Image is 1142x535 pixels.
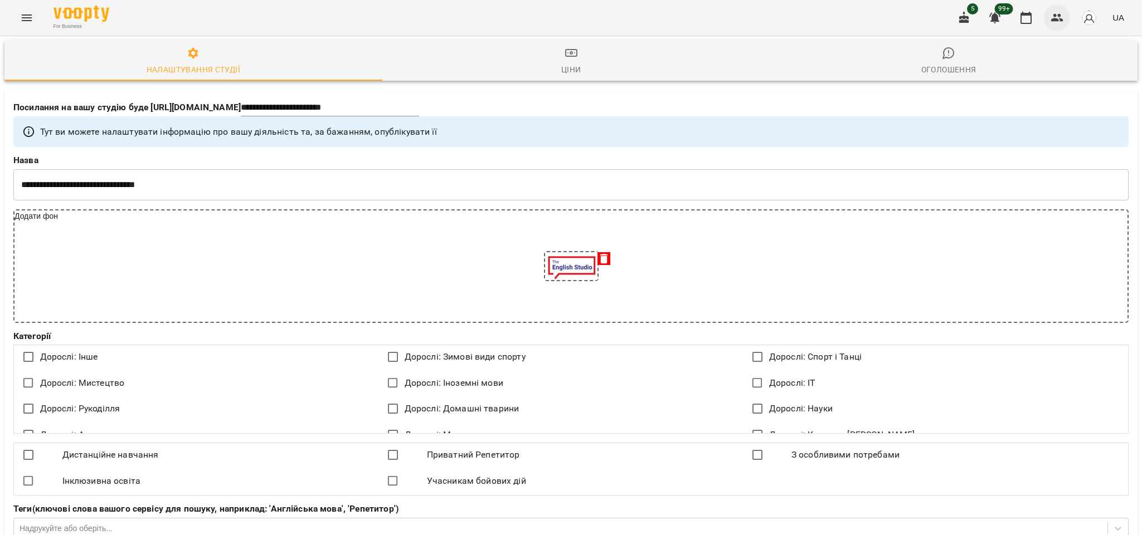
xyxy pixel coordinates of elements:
img: 5f08f58545bd80be0b66f63c1d8acb50.jpg [545,252,597,280]
span: З особливими потребами [791,448,900,462]
span: Дорослі: Мистецтво [40,376,125,390]
p: Посилання на вашу студію буде [URL][DOMAIN_NAME] [13,101,241,114]
label: Теги(ключові слова вашого сервісу для пошуку, наприклад: 'Англійська мова', 'Репетитор') [13,504,1129,513]
img: avatar_s.png [1081,10,1097,26]
span: Учасникам бойових дій [427,474,526,488]
span: Дорослі: Рукоділля [40,402,120,415]
span: Дорослі: Автошколи [40,428,127,441]
span: For Business [54,23,109,30]
span: 99+ [995,3,1013,14]
span: Дорослі: Краса та [PERSON_NAME] [769,428,915,441]
div: Налаштування студії [147,63,240,76]
span: UA [1112,12,1124,23]
span: Дорослі: Музика [405,428,474,441]
span: Дорослі: Зимові види спорту [405,350,526,364]
label: Назва [13,156,1129,165]
img: Voopty Logo [54,6,109,22]
span: Дорослі: Домашні тварини [405,402,519,415]
span: 5 [967,3,978,14]
button: Menu [13,4,40,31]
div: Ціни [561,63,581,76]
span: Дорослі: Науки [769,402,833,415]
span: Дорослі: Інше [40,350,98,364]
p: Тут ви можете налаштувати інформацію про вашу діяльність та, за бажанням, опублікувати її [40,125,437,139]
div: Оголошення [921,63,976,76]
div: Надрукуйте або оберіть... [20,523,113,534]
button: UA [1108,7,1129,28]
span: Дистанційне навчання [62,448,159,462]
span: Дорослі: Іноземні мови [405,376,503,390]
span: Інклюзивна освіта [62,474,141,488]
span: Дорослі: IT [769,376,815,390]
span: Приватний Репетитор [427,448,520,462]
label: Категорії [13,332,1129,341]
span: Дорослі: Спорт і Танці [769,350,862,364]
